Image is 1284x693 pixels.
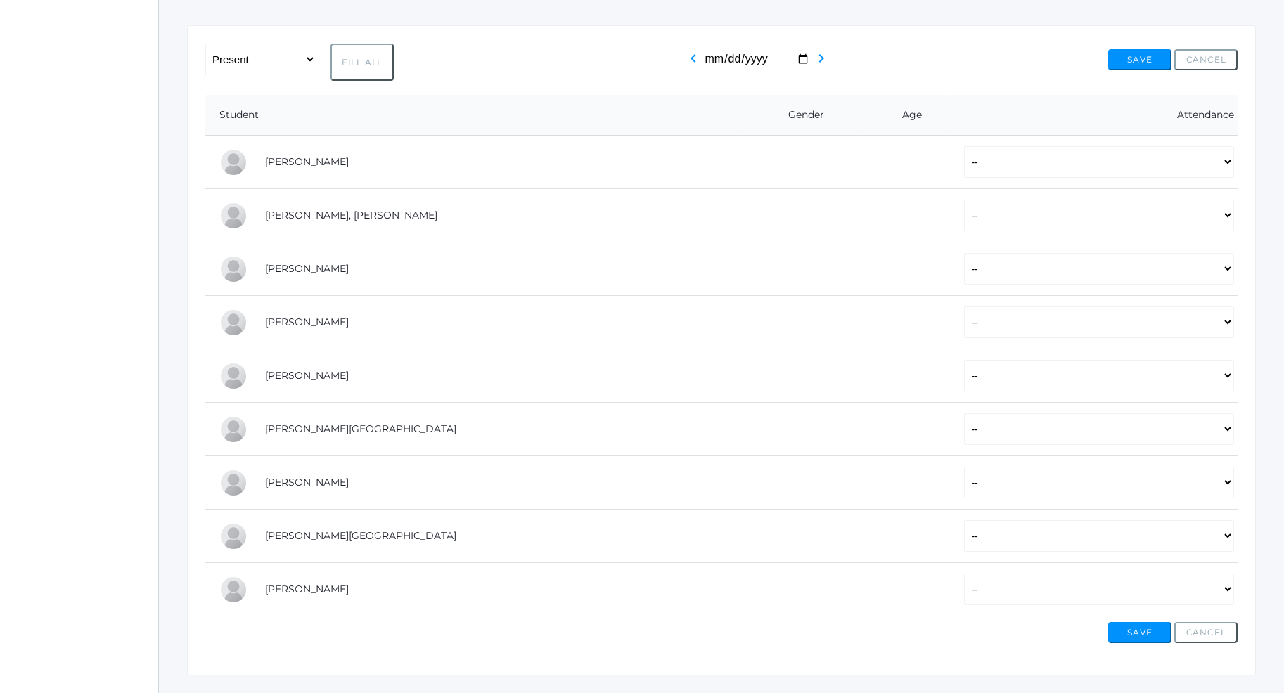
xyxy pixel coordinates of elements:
[950,95,1238,136] th: Attendance
[265,529,456,542] a: [PERSON_NAME][GEOGRAPHIC_DATA]
[1108,49,1171,70] button: Save
[219,148,248,176] div: Graham Bassett
[205,95,738,136] th: Student
[265,155,349,168] a: [PERSON_NAME]
[219,255,248,283] div: CJ Glendening
[330,44,394,81] button: Fill All
[265,476,349,488] a: [PERSON_NAME]
[265,316,349,328] a: [PERSON_NAME]
[685,56,702,70] a: chevron_left
[219,202,248,230] div: Sullivan Clyne
[864,95,951,136] th: Age
[265,369,349,382] a: [PERSON_NAME]
[219,576,248,604] div: Hazel Zingerman
[219,415,248,443] div: Kenton Nunez
[265,262,349,275] a: [PERSON_NAME]
[1108,622,1171,643] button: Save
[219,309,248,337] div: Macy Hardisty
[265,583,349,595] a: [PERSON_NAME]
[265,422,456,435] a: [PERSON_NAME][GEOGRAPHIC_DATA]
[738,95,863,136] th: Gender
[219,362,248,390] div: Jacob Hjelm
[265,209,437,221] a: [PERSON_NAME], [PERSON_NAME]
[685,50,702,67] i: chevron_left
[219,469,248,497] div: Greyson Reed
[219,522,248,550] div: Adelaide Stephens
[1174,622,1238,643] button: Cancel
[813,50,830,67] i: chevron_right
[813,56,830,70] a: chevron_right
[1174,49,1238,70] button: Cancel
